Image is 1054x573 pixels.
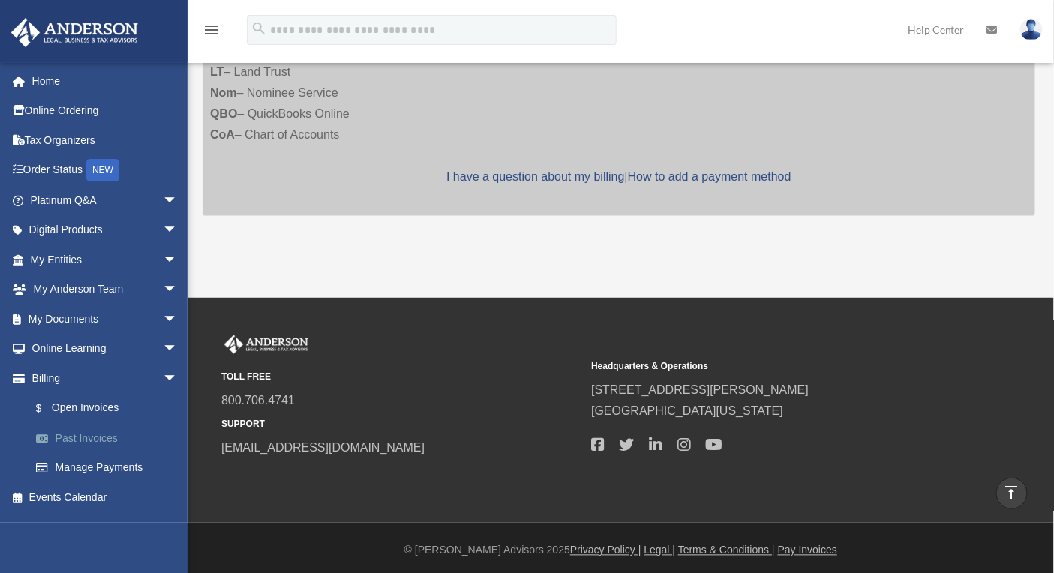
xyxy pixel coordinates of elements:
a: My Entitiesarrow_drop_down [11,244,200,274]
a: Events Calendar [11,482,200,512]
a: [STREET_ADDRESS][PERSON_NAME] [591,384,809,397]
span: arrow_drop_down [163,274,193,305]
small: SUPPORT [221,417,581,433]
a: Tax Organizers [11,125,200,155]
p: | [210,166,1028,187]
small: Headquarters & Operations [591,359,950,375]
a: My Documentsarrow_drop_down [11,304,200,334]
div: © [PERSON_NAME] Advisors 2025 [188,541,1054,560]
a: [EMAIL_ADDRESS][DOMAIN_NAME] [221,442,425,454]
a: Pay Invoices [778,544,837,556]
a: Online Ordering [11,96,200,126]
a: Terms & Conditions | [678,544,775,556]
span: $ [44,399,52,418]
i: search [251,20,267,37]
i: menu [203,21,221,39]
div: NEW [86,159,119,181]
img: Anderson Advisors Platinum Portal [7,18,143,47]
span: arrow_drop_down [163,334,193,364]
a: $Open Invoices [21,393,193,424]
a: I have a question about my billing [446,170,624,183]
span: arrow_drop_down [163,215,193,246]
a: Manage Payments [21,453,200,483]
img: Anderson Advisors Platinum Portal [221,335,311,355]
a: Order StatusNEW [11,155,200,186]
span: arrow_drop_down [163,244,193,275]
strong: LT [210,65,224,78]
a: Legal | [644,544,676,556]
strong: QBO [210,107,237,120]
a: Online Learningarrow_drop_down [11,334,200,364]
a: Digital Productsarrow_drop_down [11,215,200,245]
span: arrow_drop_down [163,185,193,216]
span: arrow_drop_down [163,363,193,394]
span: arrow_drop_down [163,304,193,334]
a: Platinum Q&Aarrow_drop_down [11,185,200,215]
small: TOLL FREE [221,370,581,385]
a: menu [203,26,221,39]
a: vertical_align_top [996,478,1028,509]
a: [GEOGRAPHIC_DATA][US_STATE] [591,405,783,418]
a: Privacy Policy | [570,544,641,556]
a: My Anderson Teamarrow_drop_down [11,274,200,304]
i: vertical_align_top [1003,484,1021,502]
a: How to add a payment method [628,170,791,183]
a: Past Invoices [21,423,200,453]
a: Billingarrow_drop_down [11,363,200,393]
a: Home [11,66,200,96]
img: User Pic [1020,19,1043,40]
strong: CoA [210,128,235,141]
a: 800.706.4741 [221,394,295,407]
strong: Nom [210,86,237,99]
